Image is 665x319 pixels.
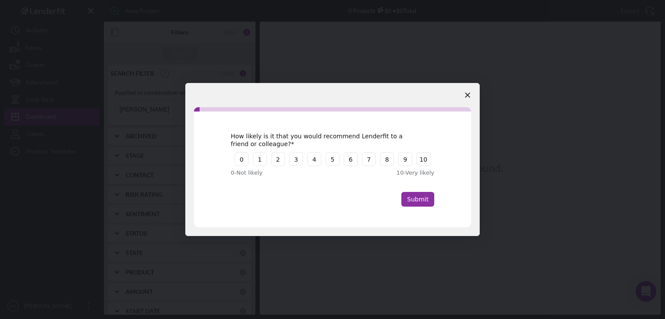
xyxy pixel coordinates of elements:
button: 9 [398,152,412,166]
button: 1 [253,152,267,166]
div: 0 - Not likely [231,169,309,177]
button: 8 [380,152,394,166]
button: 5 [326,152,339,166]
button: 6 [344,152,358,166]
button: 4 [307,152,321,166]
button: 0 [235,152,249,166]
button: 2 [271,152,285,166]
button: 3 [289,152,303,166]
div: How likely is it that you would recommend Lenderfit to a friend or colleague? [231,132,421,148]
button: Submit [401,192,434,207]
div: 10 - Very likely [356,169,434,177]
button: 7 [362,152,376,166]
span: Close survey [455,83,480,107]
button: 10 [416,152,430,166]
